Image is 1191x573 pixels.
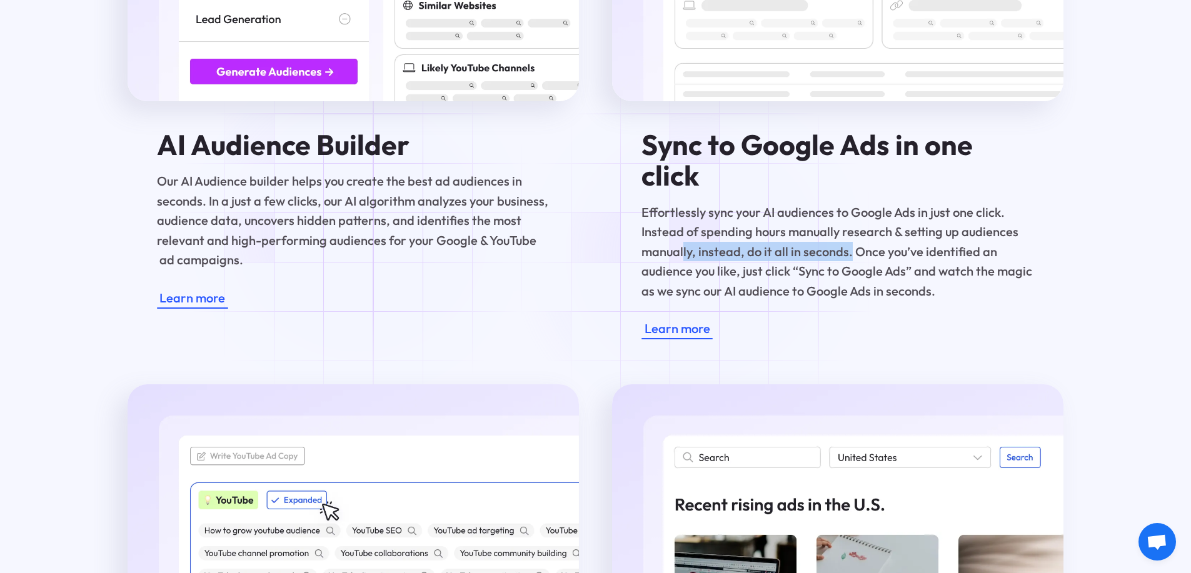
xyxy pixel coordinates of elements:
p: Our AI Audience builder helps you create the best ad audiences in seconds. In a just a few clicks... [157,171,550,269]
div: Learn more [159,288,225,307]
a: Learn more [157,287,228,309]
p: Effortlessly sync your AI audiences to Google Ads in just one click. Instead of spending hours ma... [641,202,1034,301]
h4: Sync to Google Ads in one click [641,129,1034,191]
a: Learn more [641,317,713,339]
div: Learn more [645,319,710,338]
div: Open chat [1138,523,1176,561]
h4: AI Audience Builder [157,129,550,160]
